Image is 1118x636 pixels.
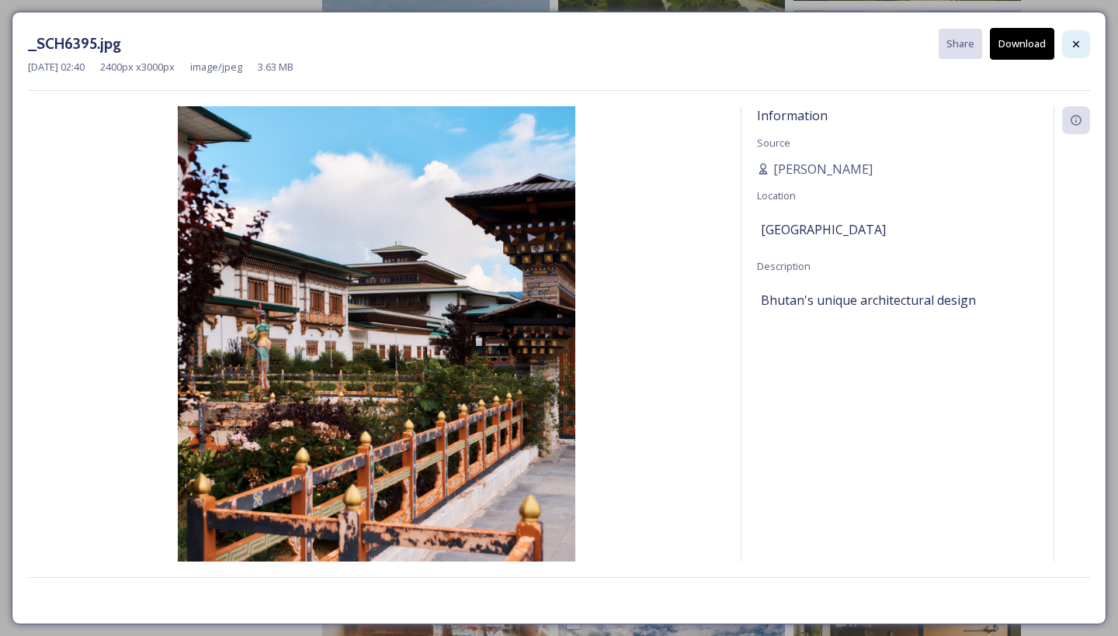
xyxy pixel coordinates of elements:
[990,28,1054,60] button: Download
[28,33,121,55] h3: _SCH6395.jpg
[28,60,85,74] span: [DATE] 02:40
[258,60,293,74] span: 3.63 MB
[100,60,175,74] span: 2400 px x 3000 px
[757,136,790,150] span: Source
[757,259,811,273] span: Description
[190,60,242,74] span: image/jpeg
[773,160,873,178] span: [PERSON_NAME]
[761,291,976,309] span: Bhutan's unique architectural design
[761,220,886,239] span: [GEOGRAPHIC_DATA]
[939,29,982,59] button: Share
[28,106,725,603] img: _SCH6395.jpg
[757,107,828,124] span: Information
[757,188,796,202] span: Location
